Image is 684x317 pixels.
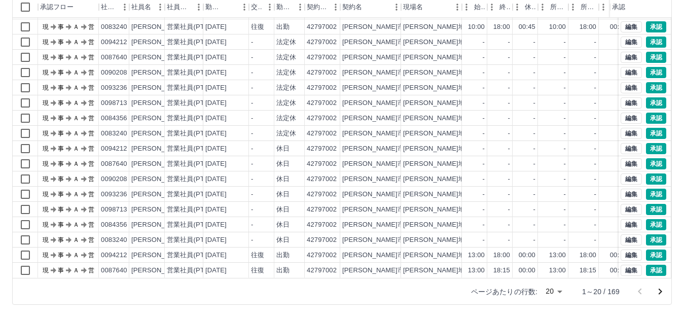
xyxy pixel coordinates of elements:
div: 18:00 [580,22,596,32]
div: - [533,190,535,199]
div: 42797002 [307,83,337,93]
div: - [564,38,566,47]
div: - [483,159,485,169]
div: [PERSON_NAME]市 [342,144,404,154]
div: 休日 [276,174,290,184]
text: 現 [43,99,49,107]
div: 営業社員(PT契約) [167,159,220,169]
div: [PERSON_NAME]地区放課後児童クラブ(第一・第二) [403,144,563,154]
div: 18:00 [493,22,510,32]
div: 42797002 [307,174,337,184]
button: 承認 [646,234,666,245]
button: 承認 [646,113,666,124]
div: - [533,174,535,184]
div: 0098713 [101,98,127,108]
div: - [564,159,566,169]
div: [PERSON_NAME] [131,98,187,108]
text: 事 [58,54,64,61]
div: - [508,38,510,47]
div: 0098713 [101,205,127,215]
div: [PERSON_NAME] [131,38,187,47]
button: 編集 [621,113,642,124]
button: 編集 [621,67,642,78]
text: 事 [58,145,64,152]
text: 営 [88,191,94,198]
div: [DATE] [205,129,227,138]
text: 事 [58,191,64,198]
div: [PERSON_NAME]地区放課後児童クラブ(第一・第二) [403,159,563,169]
div: 法定休 [276,38,296,47]
button: 承認 [646,82,666,93]
div: [PERSON_NAME]市 [342,38,404,47]
div: 42797002 [307,68,337,78]
text: 事 [58,175,64,183]
div: - [508,144,510,154]
div: - [251,129,253,138]
div: 0090208 [101,68,127,78]
div: [PERSON_NAME]市 [342,114,404,123]
div: [PERSON_NAME]地区放課後児童クラブ(第一・第二) [403,38,563,47]
div: - [594,190,596,199]
div: 10:00 [468,22,485,32]
text: 営 [88,175,94,183]
button: 承認 [646,219,666,230]
text: 営 [88,160,94,167]
div: 営業社員(PT契約) [167,205,220,215]
div: 休日 [276,205,290,215]
div: [PERSON_NAME]地区放課後児童クラブ(第一・第二) [403,68,563,78]
text: 現 [43,84,49,91]
text: 現 [43,130,49,137]
text: 現 [43,69,49,76]
div: 00:45 [519,22,535,32]
text: 現 [43,145,49,152]
div: - [483,53,485,62]
text: 営 [88,145,94,152]
div: 42797002 [307,22,337,32]
div: [PERSON_NAME]地区放課後児童クラブ(第一・第二) [403,114,563,123]
div: 0083240 [101,129,127,138]
div: [DATE] [205,83,227,93]
div: - [508,83,510,93]
div: - [594,98,596,108]
div: [DATE] [205,190,227,199]
button: 編集 [621,52,642,63]
div: 0083240 [101,22,127,32]
div: 0087640 [101,53,127,62]
div: - [251,205,253,215]
div: 営業社員(PT契約) [167,144,220,154]
div: - [251,159,253,169]
div: 営業社員(PT契約) [167,114,220,123]
div: - [483,129,485,138]
div: - [564,98,566,108]
text: 現 [43,191,49,198]
text: Ａ [73,54,79,61]
div: 42797002 [307,129,337,138]
div: 法定休 [276,53,296,62]
div: - [508,68,510,78]
div: - [251,174,253,184]
div: - [594,144,596,154]
div: - [594,174,596,184]
div: [PERSON_NAME]地区放課後児童クラブ(第一・第二) [403,174,563,184]
button: 承認 [646,250,666,261]
text: 現 [43,160,49,167]
div: - [508,129,510,138]
div: - [483,38,485,47]
div: [DATE] [205,174,227,184]
button: 承認 [646,158,666,169]
div: [PERSON_NAME]地区放課後児童クラブ(第一・第二) [403,190,563,199]
text: 事 [58,84,64,91]
button: 次のページへ [650,281,670,302]
div: 0094212 [101,38,127,47]
text: Ａ [73,145,79,152]
text: 営 [88,99,94,107]
text: 営 [88,39,94,46]
text: Ａ [73,84,79,91]
div: 営業社員(PT契約) [167,174,220,184]
div: [DATE] [205,68,227,78]
text: Ａ [73,191,79,198]
text: 現 [43,39,49,46]
div: - [594,38,596,47]
text: 事 [58,160,64,167]
div: - [483,114,485,123]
